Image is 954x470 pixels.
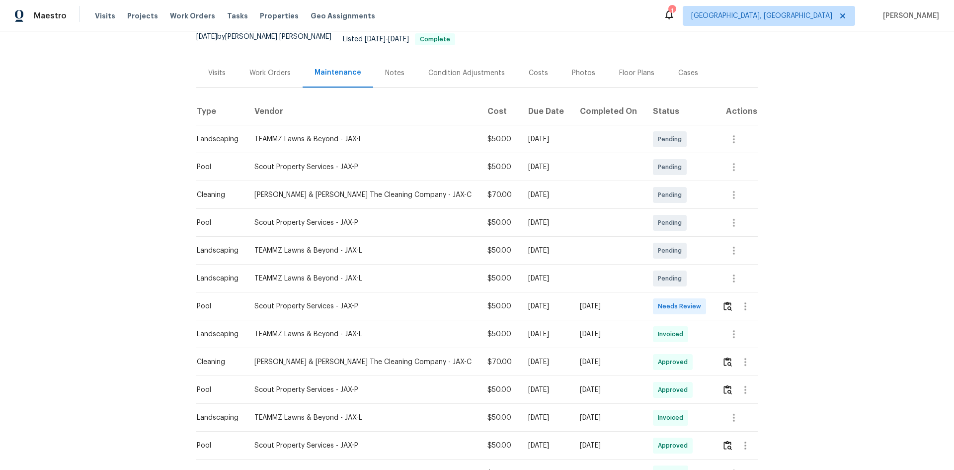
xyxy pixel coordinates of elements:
div: TEAMMZ Lawns & Beyond - JAX-L [254,413,472,423]
div: Landscaping [197,246,238,256]
span: Maestro [34,11,67,21]
th: Cost [479,97,520,125]
div: $50.00 [487,246,512,256]
span: Properties [260,11,299,21]
span: [DATE] [388,36,409,43]
div: [DATE] [528,301,564,311]
div: $50.00 [487,218,512,228]
div: Scout Property Services - JAX-P [254,385,472,395]
span: Geo Assignments [311,11,375,21]
div: [DATE] [580,413,637,423]
div: [DATE] [580,329,637,339]
div: Costs [529,68,548,78]
div: $50.00 [487,301,512,311]
button: Review Icon [722,294,733,318]
div: Scout Property Services - JAX-P [254,162,472,172]
th: Completed On [572,97,645,125]
button: Review Icon [722,434,733,458]
div: Scout Property Services - JAX-P [254,441,472,451]
span: Approved [658,441,692,451]
div: $50.00 [487,441,512,451]
div: [DATE] [528,190,564,200]
div: $50.00 [487,413,512,423]
div: Landscaping [197,329,238,339]
span: [PERSON_NAME] [879,11,939,21]
span: Invoiced [658,413,687,423]
div: TEAMMZ Lawns & Beyond - JAX-L [254,134,472,144]
div: $50.00 [487,162,512,172]
div: Landscaping [197,274,238,283]
div: [PERSON_NAME] & [PERSON_NAME] The Cleaning Company - JAX-C [254,190,472,200]
span: Work Orders [170,11,215,21]
div: Cases [678,68,698,78]
span: [GEOGRAPHIC_DATA], [GEOGRAPHIC_DATA] [691,11,832,21]
div: [DATE] [528,218,564,228]
div: [DATE] [528,385,564,395]
span: [DATE] [196,33,217,40]
div: TEAMMZ Lawns & Beyond - JAX-L [254,329,472,339]
div: [DATE] [580,357,637,367]
div: [DATE] [528,134,564,144]
div: Scout Property Services - JAX-P [254,301,472,311]
span: Pending [658,246,686,256]
th: Vendor [246,97,479,125]
div: TEAMMZ Lawns & Beyond - JAX-L [254,274,472,283]
span: Listed [343,36,455,43]
div: Floor Plans [619,68,654,78]
span: Pending [658,134,686,144]
span: Approved [658,385,692,395]
span: Approved [658,357,692,367]
img: Review Icon [723,301,732,311]
th: Status [645,97,714,125]
div: [DATE] [528,441,564,451]
span: [DATE] [365,36,386,43]
div: [DATE] [528,413,564,423]
span: Pending [658,190,686,200]
div: Scout Property Services - JAX-P [254,218,472,228]
div: $50.00 [487,274,512,283]
span: Complete [416,36,454,42]
button: Review Icon [722,350,733,374]
th: Type [196,97,246,125]
button: Review Icon [722,378,733,402]
th: Due Date [520,97,572,125]
div: [DATE] [528,274,564,283]
img: Review Icon [723,385,732,394]
div: Cleaning [197,357,238,367]
div: $50.00 [487,134,512,144]
div: Pool [197,441,238,451]
span: - [365,36,409,43]
div: Condition Adjustments [428,68,505,78]
div: Landscaping [197,413,238,423]
span: Needs Review [658,301,705,311]
span: Pending [658,274,686,283]
div: Cleaning [197,190,238,200]
span: Tasks [227,12,248,19]
div: [DATE] [580,301,637,311]
div: Pool [197,385,238,395]
div: Pool [197,218,238,228]
th: Actions [714,97,758,125]
div: Notes [385,68,404,78]
span: Invoiced [658,329,687,339]
div: [DATE] [528,357,564,367]
div: Landscaping [197,134,238,144]
div: Pool [197,162,238,172]
div: Work Orders [249,68,291,78]
div: $50.00 [487,329,512,339]
div: [DATE] [580,441,637,451]
div: TEAMMZ Lawns & Beyond - JAX-L [254,246,472,256]
div: Photos [572,68,595,78]
div: [PERSON_NAME] & [PERSON_NAME] The Cleaning Company - JAX-C [254,357,472,367]
div: Maintenance [315,68,361,78]
span: Projects [127,11,158,21]
div: [DATE] [528,162,564,172]
div: $50.00 [487,385,512,395]
div: by [PERSON_NAME] [PERSON_NAME] [196,33,343,52]
span: Pending [658,162,686,172]
span: Pending [658,218,686,228]
div: $70.00 [487,190,512,200]
div: [DATE] [528,246,564,256]
img: Review Icon [723,357,732,367]
div: Pool [197,301,238,311]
